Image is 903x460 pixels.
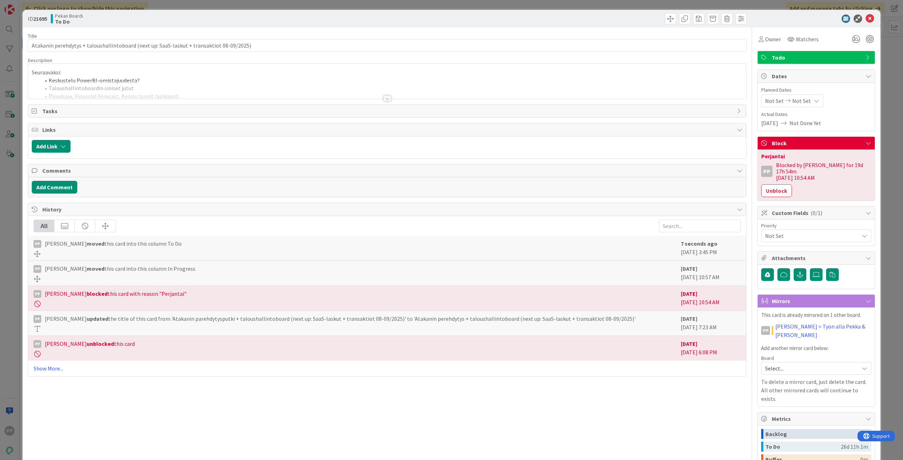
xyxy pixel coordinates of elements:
[792,97,811,105] span: Not Set
[28,33,37,39] label: Title
[45,339,135,348] span: [PERSON_NAME] this card
[42,205,733,214] span: History
[765,363,855,373] span: Select...
[32,181,77,194] button: Add Comment
[33,15,47,22] b: 21695
[681,265,697,272] b: [DATE]
[87,315,108,322] b: updated
[761,344,871,352] p: Add another mirror card below:
[681,290,697,297] b: [DATE]
[761,356,774,361] span: Board
[761,223,871,228] div: Priority
[32,68,743,76] p: Seuraavaksi:
[796,35,819,43] span: Watchers
[45,239,182,248] span: [PERSON_NAME] this card into this column To Do
[761,166,772,177] div: PP
[761,378,871,403] p: To delete a mirror card, just delete the card. All other mirrored cards will continue to exists.
[45,264,195,273] span: [PERSON_NAME] this card into this column In Progress
[761,326,770,335] div: PP
[841,442,868,452] div: 26d 11h 1m
[34,290,41,298] div: PP
[34,220,54,232] div: All
[681,339,741,357] div: [DATE] 6:08 PM
[659,220,741,232] input: Search...
[772,415,862,423] span: Metrics
[761,119,778,127] span: [DATE]
[681,239,741,257] div: [DATE] 3:45 PM
[772,53,862,62] span: Todo
[761,153,871,159] div: Perjantai
[34,315,41,323] div: PP
[28,57,52,63] span: Description
[42,107,733,115] span: Tasks
[28,14,47,23] span: ID
[772,139,862,147] span: Block
[28,39,746,52] input: type card name here...
[55,13,83,19] span: Pekan Boardi
[15,1,32,10] span: Support
[761,184,792,197] button: Unblock
[87,240,104,247] b: moved
[681,264,741,282] div: [DATE] 10:57 AM
[87,340,114,347] b: unblocked
[681,314,741,332] div: [DATE] 7:23 AM
[681,240,717,247] b: 7 seconds ago
[55,19,83,24] b: To Do
[811,209,822,216] span: ( 0/1 )
[34,364,741,373] a: Show More...
[765,429,860,439] div: Backlog
[87,265,104,272] b: moved
[34,265,41,273] div: PP
[34,240,41,248] div: PP
[681,289,741,307] div: [DATE] 10:54 AM
[681,340,697,347] b: [DATE]
[761,111,871,118] span: Actual Dates
[34,340,41,348] div: PP
[860,429,868,439] div: 0m
[765,231,855,241] span: Not Set
[765,97,784,105] span: Not Set
[681,315,697,322] b: [DATE]
[772,297,862,305] span: Mirrors
[32,140,71,153] button: Add Link
[42,166,733,175] span: Comments
[87,290,108,297] b: blocked
[772,209,862,217] span: Custom Fields
[761,86,871,94] span: Planned Dates
[772,72,862,80] span: Dates
[765,35,781,43] span: Owner
[772,254,862,262] span: Attachments
[765,442,841,452] div: To Do
[45,289,187,298] span: [PERSON_NAME] this card with reason "Perjantai"
[776,162,871,181] div: Blocked by [PERSON_NAME] for 19d 17h 54m [DATE] 10:54 AM
[42,125,733,134] span: Links
[40,76,743,85] li: Keskustelu PowerBI-omistajuudesta?
[761,311,871,319] p: This card is already mirrored on 1 other board.
[45,314,636,323] span: [PERSON_NAME] the title of this card from 'Atakanin parehdytysputki + taloushallintoboard (next u...
[775,322,871,339] a: [PERSON_NAME] > Työn alla Pekka & [PERSON_NAME]
[789,119,821,127] span: Not Done Yet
